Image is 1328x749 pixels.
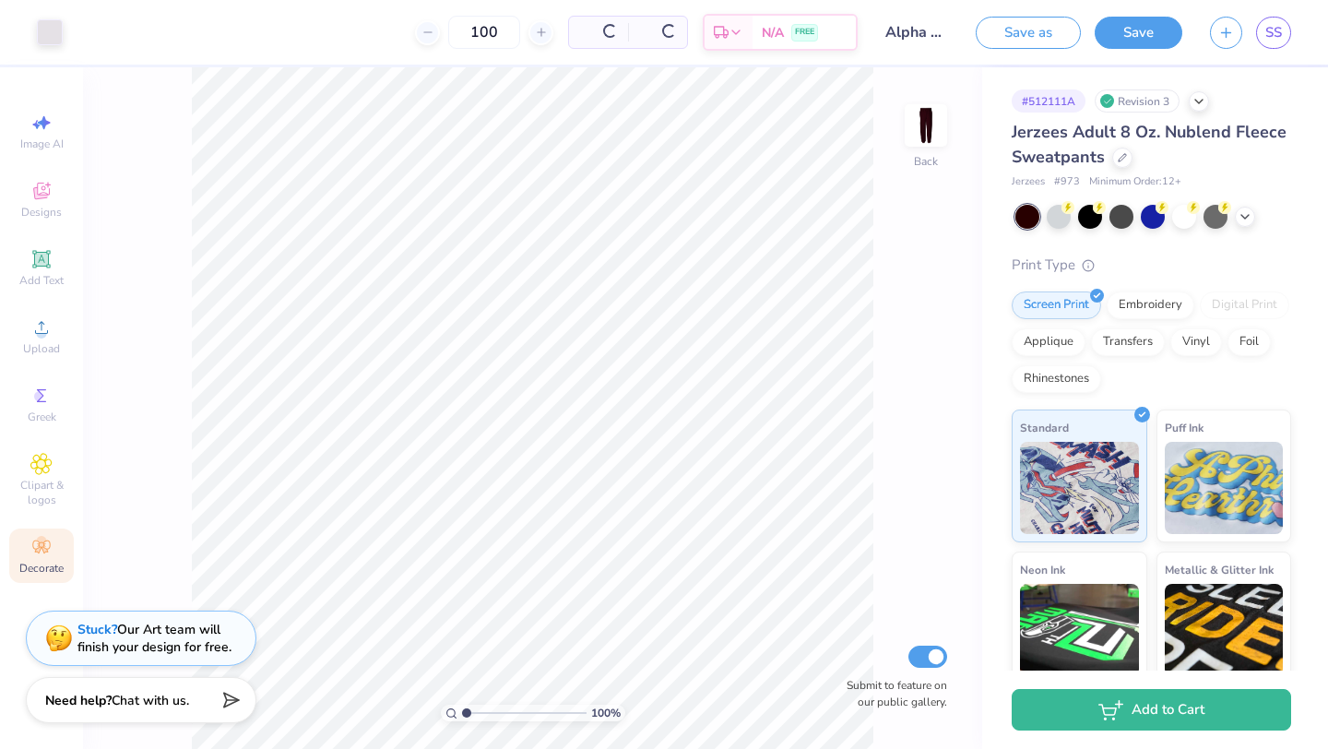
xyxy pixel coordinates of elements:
div: Digital Print [1200,291,1289,319]
span: Add Text [19,273,64,288]
strong: Stuck? [77,621,117,638]
span: Upload [23,341,60,356]
span: Standard [1020,418,1069,437]
span: FREE [795,26,814,39]
div: Our Art team will finish your design for free. [77,621,231,656]
div: Screen Print [1012,291,1101,319]
img: Puff Ink [1165,442,1284,534]
img: Neon Ink [1020,584,1139,676]
div: Transfers [1091,328,1165,356]
span: N/A [762,23,784,42]
span: Neon Ink [1020,560,1065,579]
div: Back [914,153,938,170]
span: Designs [21,205,62,220]
a: SS [1256,17,1291,49]
button: Add to Cart [1012,689,1291,731]
div: Rhinestones [1012,365,1101,393]
button: Save as [976,17,1081,49]
span: Minimum Order: 12 + [1089,174,1181,190]
div: Revision 3 [1095,89,1180,113]
div: Applique [1012,328,1085,356]
span: 100 % [591,705,621,721]
div: Print Type [1012,255,1291,276]
span: # 973 [1054,174,1080,190]
input: Untitled Design [871,14,962,51]
strong: Need help? [45,692,112,709]
span: Metallic & Glitter Ink [1165,560,1274,579]
img: Back [907,107,944,144]
img: Metallic & Glitter Ink [1165,584,1284,676]
span: SS [1265,22,1282,43]
span: Jerzees Adult 8 Oz. Nublend Fleece Sweatpants [1012,121,1286,168]
input: – – [448,16,520,49]
span: Puff Ink [1165,418,1203,437]
span: Chat with us. [112,692,189,709]
img: Standard [1020,442,1139,534]
button: Save [1095,17,1182,49]
span: Jerzees [1012,174,1045,190]
label: Submit to feature on our public gallery. [836,677,947,710]
div: Foil [1227,328,1271,356]
div: Vinyl [1170,328,1222,356]
span: Clipart & logos [9,478,74,507]
div: Embroidery [1107,291,1194,319]
span: Image AI [20,137,64,151]
div: # 512111A [1012,89,1085,113]
span: Greek [28,410,56,424]
span: Decorate [19,561,64,576]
